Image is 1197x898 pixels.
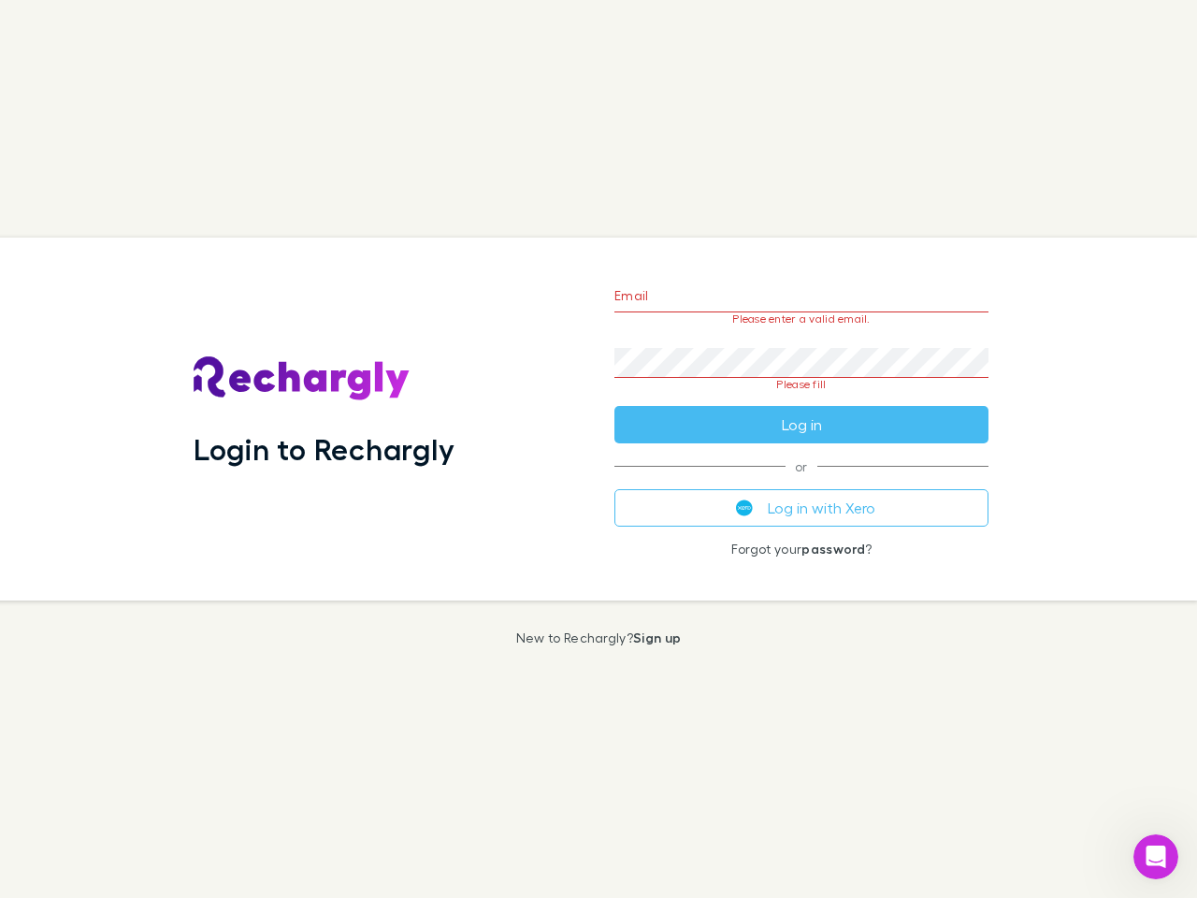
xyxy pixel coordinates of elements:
[614,466,988,467] span: or
[614,542,988,557] p: Forgot your ?
[614,378,988,391] p: Please fill
[194,431,454,467] h1: Login to Rechargly
[614,406,988,443] button: Log in
[516,630,682,645] p: New to Rechargly?
[801,541,865,557] a: password
[736,500,753,516] img: Xero's logo
[1133,834,1178,879] iframe: Intercom live chat
[633,630,681,645] a: Sign up
[194,356,411,401] img: Rechargly's Logo
[614,312,988,326] p: Please enter a valid email.
[614,489,988,527] button: Log in with Xero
